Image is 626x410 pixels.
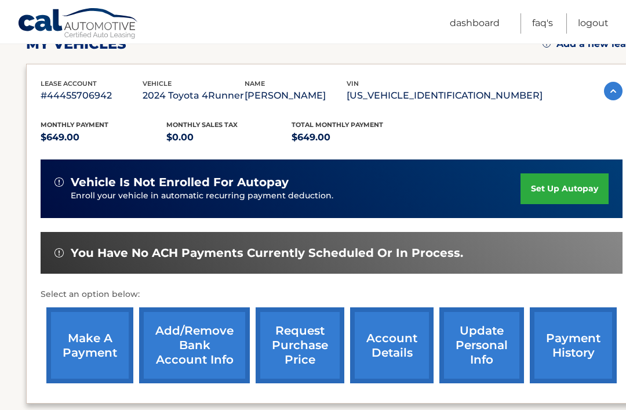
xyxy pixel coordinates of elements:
span: Total Monthly Payment [292,121,383,129]
span: vin [347,79,359,88]
a: account details [350,307,434,383]
a: request purchase price [256,307,344,383]
p: #44455706942 [41,88,143,104]
p: [US_VEHICLE_IDENTIFICATION_NUMBER] [347,88,543,104]
span: lease account [41,79,97,88]
a: update personal info [439,307,524,383]
span: vehicle [143,79,172,88]
a: Add/Remove bank account info [139,307,250,383]
a: Dashboard [450,13,500,34]
span: name [245,79,265,88]
img: accordion-active.svg [604,82,623,100]
a: set up autopay [521,173,609,204]
span: Monthly sales Tax [166,121,238,129]
a: Logout [578,13,609,34]
p: Enroll your vehicle in automatic recurring payment deduction. [71,190,521,202]
p: [PERSON_NAME] [245,88,347,104]
span: You have no ACH payments currently scheduled or in process. [71,246,463,260]
p: $0.00 [166,129,292,146]
a: make a payment [46,307,133,383]
p: Select an option below: [41,288,623,302]
span: vehicle is not enrolled for autopay [71,175,289,190]
a: payment history [530,307,617,383]
img: alert-white.svg [54,248,64,257]
a: Cal Automotive [17,8,139,41]
p: $649.00 [41,129,166,146]
p: $649.00 [292,129,417,146]
p: 2024 Toyota 4Runner [143,88,245,104]
a: FAQ's [532,13,553,34]
img: alert-white.svg [54,177,64,187]
span: Monthly Payment [41,121,108,129]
